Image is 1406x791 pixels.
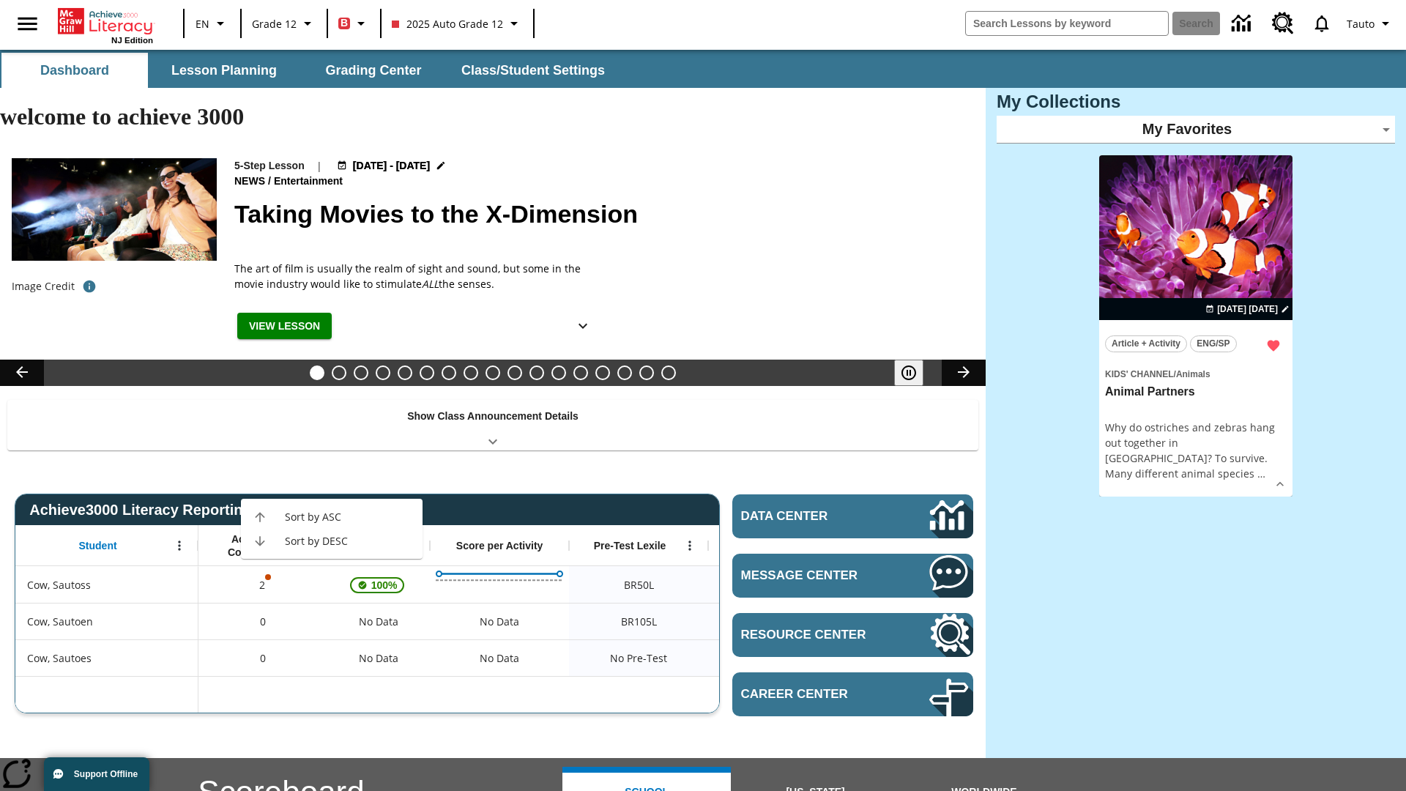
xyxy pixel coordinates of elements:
[1105,369,1174,379] span: Kids' Channel
[332,365,346,380] button: Slide 2 Labor Day: Workers Take a Stand
[260,614,266,629] span: 0
[6,2,49,45] button: Open side menu
[12,158,217,261] img: Panel in front of the seats sprays water mist to the happy audience at a 4DX-equipped theater.
[27,650,92,666] span: Cow, Sautoes
[472,644,527,673] div: No Data, Cow, Sautoes
[942,360,986,386] button: Lesson carousel, Next
[422,277,439,291] em: ALL
[997,116,1395,144] div: My Favorites
[486,365,500,380] button: Slide 9 Fashion Forward in Ancient Rome
[332,10,376,37] button: Boost Class color is red. Change class color
[507,365,522,380] button: Slide 10 The Invasion of the Free CD
[1099,155,1292,497] div: lesson details
[594,539,666,552] span: Pre-Test Lexile
[111,36,153,45] span: NJ Edition
[234,158,305,174] p: 5-Step Lesson
[1257,467,1265,480] span: …
[621,614,657,629] span: Beginning reader 105 Lexile, Cow, Sautoen
[708,566,847,603] div: Beginning reader 50 Lexile, ER, Based on the Lexile Reading measure, student is an Emerging Reade...
[285,533,411,549] span: Sort by DESC
[354,365,368,380] button: Slide 3 Animal Partners
[351,606,406,636] span: No Data
[617,365,632,380] button: Slide 15 Hooray for Constitution Day!
[624,577,654,593] span: Beginning reader 50 Lexile, Cow, Sautoss
[260,650,266,666] span: 0
[639,365,654,380] button: Slide 16 Point of View
[741,568,885,583] span: Message Center
[274,174,346,190] span: Entertainment
[27,577,91,593] span: Cow, Sautoss
[1105,385,1287,400] h3: Animal Partners
[27,614,93,629] span: Cow, Sautoen
[29,502,327,519] span: Achieve3000 Literacy Reporting
[708,639,847,676] div: No Data, Cow, Sautoes
[196,16,209,31] span: EN
[741,687,885,702] span: Career Center
[407,409,579,424] p: Show Class Announcement Details
[7,400,978,450] div: Show Class Announcement Details
[997,92,1395,112] h3: My Collections
[1,53,148,88] button: Dashboard
[241,499,423,559] ul: Avg Score, Open Menu,
[442,365,456,380] button: Slide 7 Solar Power to the People
[316,158,322,174] span: |
[198,639,327,676] div: 0, Cow, Sautoes
[595,365,610,380] button: Slide 14 Between Two Worlds
[1197,336,1230,352] span: ENG/SP
[198,603,327,639] div: 0, Cow, Sautoen
[1269,473,1291,495] button: Show Details
[327,566,430,603] div: , 100%, This student's Average First Try Score 100% is above 75%, Cow, Sautoss
[420,365,434,380] button: Slide 6 The Last Homesteaders
[741,509,879,524] span: Data Center
[79,539,117,552] span: Student
[392,16,503,31] span: 2025 Auto Grade 12
[708,603,847,639] div: Beginning reader 105 Lexile, ER, Based on the Lexile Reading measure, student is an Emerging Read...
[1263,4,1303,43] a: Resource Center, Will open in new tab
[568,313,598,340] button: Show Details
[1223,4,1263,44] a: Data Center
[1174,369,1176,379] span: /
[661,365,676,380] button: Slide 17 The Constitution's Balancing Act
[334,158,450,174] button: Aug 18 - Aug 24 Choose Dates
[75,273,104,300] button: Photo credit: Photo by The Asahi Shimbun via Getty Images
[300,53,447,88] button: Grading Center
[12,279,75,294] p: Image Credit
[252,16,297,31] span: Grade 12
[1105,335,1187,352] button: Article + Activity
[285,509,411,524] span: Sort by ASC
[732,494,973,538] a: Data Center
[365,572,403,598] span: 100%
[44,757,149,791] button: Support Offline
[1105,365,1287,382] span: Topic: Kids' Channel/Animals
[327,639,430,676] div: No Data, Cow, Sautoes
[472,607,527,636] div: No Data, Cow, Sautoen
[1341,10,1400,37] button: Profile/Settings
[1105,420,1287,481] div: Why do ostriches and zebras hang out together in [GEOGRAPHIC_DATA]? To survive. Many different an...
[894,360,938,386] div: Pause
[741,628,885,642] span: Resource Center
[894,360,923,386] button: Pause
[386,10,529,37] button: Class: 2025 Auto Grade 12, Select your class
[268,175,271,187] span: /
[151,53,297,88] button: Lesson Planning
[529,365,544,380] button: Slide 11 Mixed Practice: Citing Evidence
[732,672,973,716] a: Career Center
[1190,335,1237,352] button: ENG/SP
[258,577,268,593] p: 2
[15,525,198,566] div: Student
[679,535,701,557] button: Open Menu
[341,14,348,32] span: B
[234,261,600,291] p: The art of film is usually the realm of sight and sound, but some in the movie industry would lik...
[450,53,617,88] button: Class/Student Settings
[376,365,390,380] button: Slide 4 Cars of the Future?
[464,365,478,380] button: Slide 8 Attack of the Terrifying Tomatoes
[573,365,588,380] button: Slide 13 Career Lesson
[351,643,406,673] span: No Data
[610,650,667,666] span: No Pre-Test, Cow, Sautoes
[234,174,268,190] span: News
[966,12,1168,35] input: search field
[327,603,430,639] div: No Data, Cow, Sautoen
[1202,302,1292,316] button: Jul 07 - Jun 30 Choose Dates
[310,365,324,380] button: Slide 1 Taking Movies to the X-Dimension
